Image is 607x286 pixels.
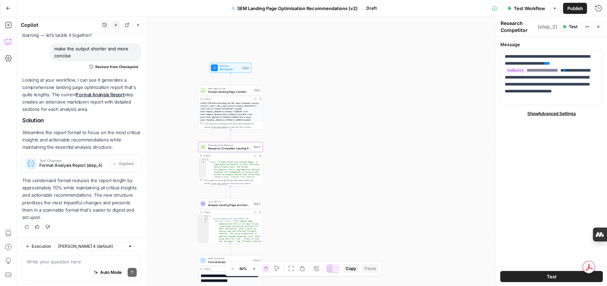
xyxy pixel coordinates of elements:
[204,211,251,214] div: Output
[514,5,545,12] span: Test Workflow
[563,3,587,14] button: Publish
[367,5,377,11] span: Draft
[32,243,51,250] span: Execution
[230,130,231,142] g: Edge from step_1 to step_2
[219,67,240,71] span: Set Inputs
[21,22,98,28] div: Copilot
[211,125,227,128] span: Copy the output
[208,257,251,260] span: Write Liquid Text
[346,265,356,272] span: Copy
[204,97,251,101] div: Output
[100,269,122,276] span: Auto Mode
[39,162,106,169] span: Format Analysis Report (step_4)
[204,154,251,157] div: Output
[58,243,125,250] input: Claude Sonnet 4 (default)
[253,259,261,262] div: Step 4
[219,64,240,68] span: Workflow
[500,41,603,48] label: Message
[559,22,581,31] button: Test
[253,145,261,149] div: Step 2
[198,142,263,186] div: Perplexity Deep ResearchResearch Competitor Landing PagesStep 2Output{ "body":"# High-Converting ...
[208,87,252,90] span: Web Page Scrape
[204,122,261,129] div: This output is too large & has been abbreviated for review. to view the full content.
[206,218,209,220] span: Toggle code folding, rows 2 through 35
[240,266,247,271] span: 60%
[230,186,231,198] g: Edge from step_2 to step_3
[365,265,376,272] span: Paste
[109,159,137,168] button: Applied
[91,268,125,277] button: Auto Mode
[230,243,231,255] g: Edge from step_3 to step_4
[198,220,209,255] div: 3
[208,200,251,204] span: LLM · GPT-4.1
[198,215,209,218] div: 1
[527,111,576,117] span: Show Advanced Settings
[208,260,251,264] span: Format Analysis Report
[242,66,249,70] div: Inputs
[95,64,138,70] span: Restore from Checkpoint
[503,3,549,14] button: Test Workflow
[227,3,362,14] button: SEM Landing Page Optimisation Recommendations (v2)
[208,144,251,147] span: Perplexity Deep Research
[253,202,261,206] div: Step 3
[22,242,54,251] button: Execution
[501,20,536,41] textarea: Research Competitor Landing Pages
[77,92,124,97] a: Format Analysis Report
[343,264,359,273] button: Copy
[198,85,263,130] div: Web Page ScrapeScrape Landing Page ContentStep 1Output<!DOCTYPE html><html lang="en-GB" class="hy...
[198,218,209,220] div: 2
[198,158,206,161] div: 1
[238,5,358,12] span: SEM Landing Page Optimisation Recommendations (v2)
[204,179,261,185] div: This output is too large & has been abbreviated for review. to view the full content.
[198,63,263,73] div: WorkflowSet InputsInputs
[208,203,251,207] span: Analyze Landing Page and Generate Recommendations
[206,215,209,218] span: Toggle code folding, rows 1 through 312
[22,76,141,113] p: Looking at your workflow, I can see it generates a comprehensive landing page optimization report...
[204,267,251,271] div: Output
[119,161,134,167] span: Applied
[204,158,207,161] span: Toggle code folding, rows 1 through 3
[211,182,227,185] span: Copy the output
[538,23,557,30] span: ( step_2 )
[254,89,261,92] div: Step 1
[230,73,231,85] g: Edge from start to step_1
[567,5,583,12] span: Publish
[198,199,263,243] div: LLM · GPT-4.1Analyze Landing Page and Generate RecommendationsStep 3Output{ "value_proposition_as...
[22,117,141,124] h2: Solution
[208,146,251,150] span: Research Competitor Landing Pages
[22,129,141,151] p: Streamline the report format to focus on the most critical insights and actionable recommendation...
[569,24,577,30] span: Test
[208,90,252,94] span: Scrape Landing Page Content
[500,271,603,282] button: Test
[87,63,141,71] button: Restore from Checkpoint
[547,273,557,280] span: Test
[39,159,106,162] span: Text Changes
[22,177,141,221] p: This condensed format reduces the report length by approximately 70% while maintaining all critic...
[50,43,141,61] div: make the output shorter and more concise
[362,264,379,273] button: Paste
